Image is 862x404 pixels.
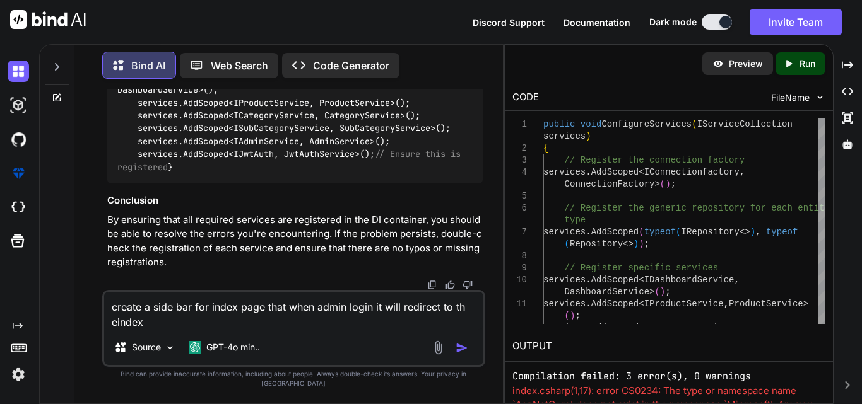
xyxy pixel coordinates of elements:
span: , [740,167,745,177]
span: AddScoped [591,227,639,237]
span: IConnectionfactory [644,167,740,177]
img: attachment [431,340,446,355]
span: > [649,287,654,297]
span: . [586,227,591,237]
p: Source [132,341,161,354]
span: public [543,119,575,129]
p: Bind can provide inaccurate information, including about people. Always double-check its answers.... [102,369,485,388]
button: Invite Team [750,9,842,35]
span: ( [660,179,665,189]
div: 8 [512,250,527,262]
span: services [543,131,586,141]
span: ( [676,227,681,237]
span: , [735,275,740,285]
div: 11 [512,298,527,310]
span: ConnectionFactory [565,179,655,189]
div: 12 [512,322,527,334]
span: < [639,167,644,177]
span: services [543,275,586,285]
span: ; [671,179,676,189]
p: GPT-4o min.. [206,341,260,354]
span: , [755,227,760,237]
img: GPT-4o mini [189,341,201,354]
span: // Register the generic repository for each entity [565,203,830,213]
span: services [543,323,586,333]
p: By ensuring that all required services are registered in the DI container, you should be able to ... [107,213,483,270]
span: ICategoryService [644,323,729,333]
span: AddScoped [591,275,639,285]
span: ( [692,119,697,129]
span: // Register specific services [565,263,719,273]
div: 2 [512,142,527,154]
img: icon [456,342,468,354]
span: ) [586,131,591,141]
img: like [445,280,455,290]
img: darkChat [8,61,29,82]
img: premium [8,163,29,184]
span: ) [665,179,670,189]
div: 4 [512,166,527,178]
span: ProductService [729,299,803,309]
div: 3 [512,154,527,166]
span: // Ensure this is registered [117,148,466,172]
span: < [639,299,644,309]
img: chevron down [815,92,825,103]
span: services [543,299,586,309]
div: 9 [512,262,527,274]
div: 5 [512,190,527,202]
span: Dark mode [649,16,697,28]
img: settings [8,364,29,385]
span: ; [644,239,649,249]
span: AddScoped [591,323,639,333]
img: dislike [463,280,473,290]
span: ( [639,227,644,237]
span: , [729,323,734,333]
span: void [581,119,602,129]
span: AddScoped [591,299,639,309]
span: IServiceCollection [697,119,793,129]
img: cloudideIcon [8,197,29,218]
div: 10 [512,274,527,286]
span: > [803,299,808,309]
p: Bind AI [131,58,165,73]
span: < [639,275,644,285]
span: ( [565,311,570,321]
p: Web Search [211,58,268,73]
img: preview [712,58,724,69]
span: > [654,179,659,189]
img: Pick Models [165,342,175,353]
span: IProductService [644,299,724,309]
textarea: create a side bar for index page that when admin login it will redirect to th eindex [104,292,483,330]
pre: Compilation failed: 3 error(s), 0 warnings [512,369,825,384]
span: < [639,323,644,333]
img: darkAi-studio [8,95,29,116]
span: DashboardService [565,287,649,297]
p: Code Generator [313,58,389,73]
span: { [543,143,548,153]
span: ; [575,311,580,321]
div: 7 [512,226,527,238]
span: typeof [766,227,798,237]
span: // Register the connection factory [565,155,745,165]
span: ( [654,287,659,297]
span: . [586,323,591,333]
span: Repository<> [570,239,634,249]
span: Discord Support [473,17,545,28]
span: services [543,167,586,177]
div: 6 [512,202,527,214]
span: ( [565,239,570,249]
span: typeof [644,227,676,237]
span: IRepository<> [682,227,750,237]
h3: Conclusion [107,193,483,208]
span: . [586,299,591,309]
span: AddScoped [591,167,639,177]
span: ) [639,239,644,249]
span: services [543,227,586,237]
span: ) [634,239,639,249]
span: ConfigureServices [601,119,692,129]
img: copy [427,280,437,290]
span: Documentation [564,17,630,28]
button: Discord Support [473,16,545,29]
span: FileName [771,91,810,104]
h2: OUTPUT [505,332,833,361]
